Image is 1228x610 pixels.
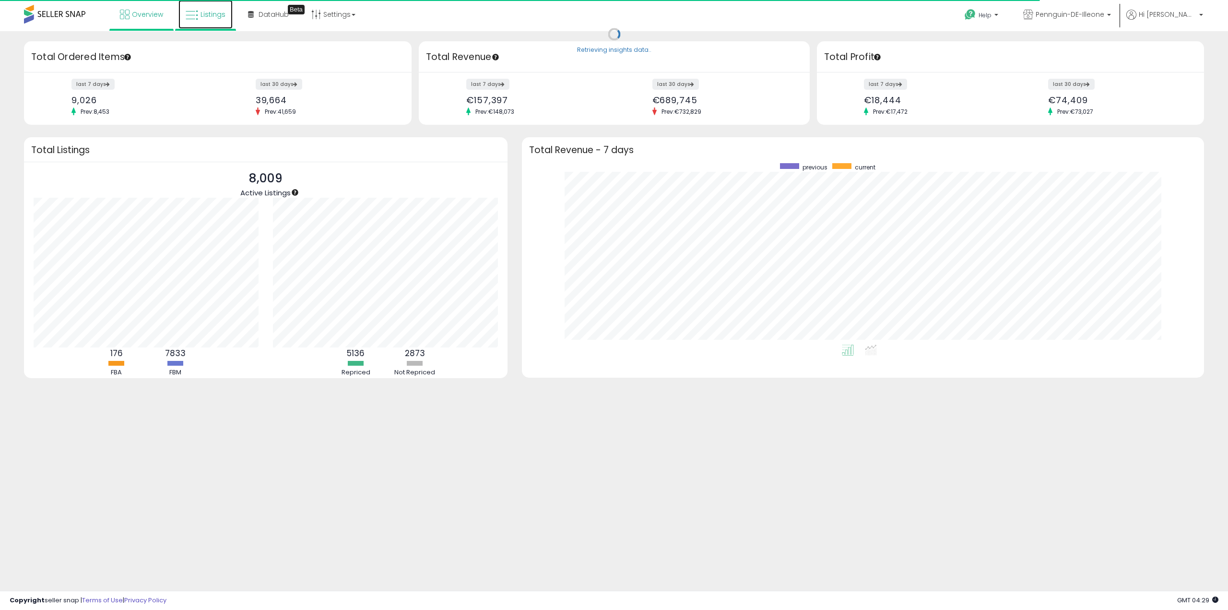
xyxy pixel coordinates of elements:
[123,53,132,61] div: Tooltip anchor
[76,108,114,116] span: Prev: 8,453
[855,163,875,171] span: current
[256,95,395,105] div: 39,664
[240,188,291,198] span: Active Listings
[165,347,186,359] b: 7833
[288,5,305,14] div: Tooltip anchor
[405,347,425,359] b: 2873
[803,163,827,171] span: previous
[491,53,500,61] div: Tooltip anchor
[259,10,289,19] span: DataHub
[71,95,211,105] div: 9,026
[873,53,882,61] div: Tooltip anchor
[31,50,404,64] h3: Total Ordered Items
[132,10,163,19] span: Overview
[868,108,912,116] span: Prev: €17,472
[964,9,976,21] i: Get Help
[471,108,519,116] span: Prev: €148,073
[652,79,699,90] label: last 30 days
[1048,79,1095,90] label: last 30 days
[1036,10,1104,19] span: Pennguin-DE-Illeone
[256,79,302,90] label: last 30 days
[260,108,301,116] span: Prev: 41,659
[31,146,500,154] h3: Total Listings
[88,368,145,377] div: FBA
[327,368,385,377] div: Repriced
[657,108,706,116] span: Prev: €732,829
[652,95,793,105] div: €689,745
[466,95,607,105] div: €157,397
[529,146,1197,154] h3: Total Revenue - 7 days
[957,1,1008,31] a: Help
[240,169,291,188] p: 8,009
[71,79,115,90] label: last 7 days
[201,10,225,19] span: Listings
[864,95,1003,105] div: €18,444
[577,46,651,55] div: Retrieving insights data..
[979,11,992,19] span: Help
[864,79,907,90] label: last 7 days
[291,188,299,197] div: Tooltip anchor
[466,79,509,90] label: last 7 days
[386,368,444,377] div: Not Repriced
[824,50,1197,64] h3: Total Profit
[1139,10,1196,19] span: Hi [PERSON_NAME]
[1126,10,1203,31] a: Hi [PERSON_NAME]
[1048,95,1187,105] div: €74,409
[1052,108,1098,116] span: Prev: €73,027
[147,368,204,377] div: FBM
[110,347,123,359] b: 176
[426,50,803,64] h3: Total Revenue
[347,347,365,359] b: 5136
